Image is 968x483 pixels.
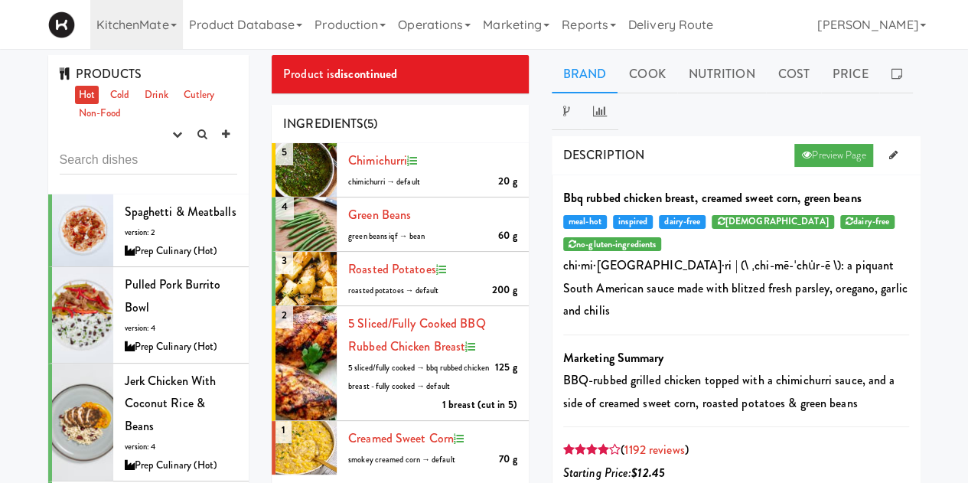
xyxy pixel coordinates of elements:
[498,227,517,246] div: 60 g
[334,65,397,83] b: discontinued
[125,276,221,316] span: Pulled Pork Burrito Bowl
[631,464,665,481] b: $12.45
[125,322,156,334] span: version: 4
[436,265,446,275] i: Recipe
[563,146,644,164] span: DESCRIPTION
[348,454,455,465] span: smokey creamed corn → default
[75,104,125,123] a: Non-Food
[563,349,664,367] b: Marketing Summary
[563,369,909,414] p: BBQ-rubbed grilled chicken topped with a chimichurri sauce, and a side of creamed sweet corn, roa...
[125,227,156,238] span: version: 2
[275,139,293,165] span: 5
[125,372,217,435] span: Jerk Chicken with Coconut Rice & Beans
[821,55,880,93] a: Price
[618,55,676,93] a: Cook
[48,364,249,482] li: Jerk Chicken with Coconut Rice & Beansversion: 4Prep Culinary (Hot)
[275,193,294,220] span: 4
[363,115,377,132] span: (5)
[495,358,517,377] div: 125 g
[677,55,767,93] a: Nutrition
[563,237,662,251] span: halal-chicken
[563,215,607,229] span: meal-hot
[275,302,293,328] span: 2
[283,65,397,83] span: Product is
[48,267,249,363] li: Pulled Pork Burrito Bowlversion: 4Prep Culinary (Hot)
[348,429,454,447] a: creamed sweet corn
[125,203,236,220] span: Spaghetti & Meatballs
[141,86,172,105] a: Drink
[563,464,665,481] i: Starting Price:
[75,86,99,105] a: Hot
[442,396,517,415] div: 1 breast (cut in 5)
[125,338,238,357] div: Prep Culinary (Hot)
[563,439,909,462] div: ( )
[106,86,133,105] a: Cold
[283,115,363,132] span: INGREDIENTS
[348,206,411,224] a: green beans
[272,306,529,421] li: 25 sliced/fully cooked BBQ Rubbed Chicken Breast125 g5 sliced/fully cooked → bbq rubbed chicken b...
[613,215,653,229] span: inspired
[766,55,820,93] a: Cost
[712,215,833,229] span: halal-chicken
[348,285,438,296] span: roasted potatoes → default
[659,215,706,229] span: dairy-free
[563,189,862,207] b: Bbq rubbed chicken breast, creamed sweet corn, green beans
[48,11,75,38] img: Micromart
[125,441,156,452] span: version: 4
[794,144,873,167] a: Preview Page
[275,247,293,274] span: 3
[492,281,517,300] div: 200 g
[60,146,238,175] input: Search dishes
[60,65,142,83] span: PRODUCTS
[48,194,249,268] li: Spaghetti & Meatballsversion: 2Prep Culinary (Hot)
[348,260,436,278] a: roasted potatoes
[125,456,238,475] div: Prep Culinary (Hot)
[563,254,909,322] p: chi·mi·[GEOGRAPHIC_DATA]·ri | (\ ˌchi-mē-ˈchu̇r-ē \): a piquant South American sauce made with bl...
[272,252,529,306] li: 3roasted potatoes200 groasted potatoes → default
[348,315,486,355] a: 5 sliced/fully cooked BBQ Rubbed Chicken Breast
[275,416,292,443] span: 1
[499,450,517,469] div: 70 g
[348,152,407,169] a: Chimichurri
[272,143,529,197] li: 5Chimichurri20 gchimichurri → default
[125,242,238,261] div: Prep Culinary (Hot)
[454,434,464,444] i: Recipe
[624,441,684,459] a: 1192 reviews
[348,362,489,393] span: 5 sliced/fully cooked → bbq rubbed chicken breast - fully cooked → default
[272,197,529,252] li: 4green beans60 ggreen beans iqf → bean
[407,156,417,166] i: Recipe
[498,172,517,191] div: 20 g
[552,55,618,93] a: Brand
[272,421,529,475] li: 1creamed sweet corn70 gsmokey creamed corn → default
[180,86,219,105] a: Cutlery
[840,215,895,229] span: halal-chicken
[348,230,425,242] span: green beans iqf → bean
[348,176,420,188] span: chimichurri → default
[465,342,475,352] i: Recipe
